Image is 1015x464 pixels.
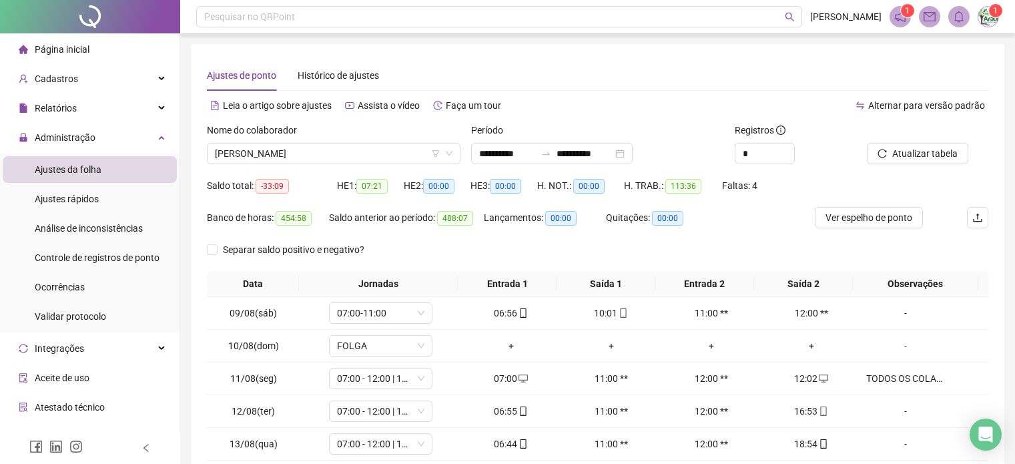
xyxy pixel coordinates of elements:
[517,407,528,416] span: mobile
[35,252,159,263] span: Controle de registros de ponto
[337,434,424,454] span: 07:00 - 12:00 | 13:00 - 16:10
[866,404,945,419] div: -
[35,282,85,292] span: Ocorrências
[35,311,106,322] span: Validar protocolo
[337,336,424,356] span: FOLGA
[567,338,656,353] div: +
[35,132,95,143] span: Administração
[517,439,528,449] span: mobile
[541,148,551,159] span: to
[484,210,606,226] div: Lançamentos:
[878,149,887,158] span: reload
[894,11,906,23] span: notification
[817,407,828,416] span: mobile
[215,144,452,164] span: ERICA MARQUES DE OLIVEIRA
[299,271,458,297] th: Jornadas
[892,146,958,161] span: Atualizar tabela
[517,374,528,383] span: desktop
[417,440,425,448] span: down
[722,180,757,191] span: Faltas: 4
[901,4,914,17] sup: 1
[35,431,94,442] span: Gerar QRCode
[735,123,785,138] span: Registros
[767,371,856,386] div: 12:02
[866,338,945,353] div: -
[337,401,424,421] span: 07:00 - 12:00 | 13:00 - 16:10
[866,437,945,451] div: -
[19,45,28,54] span: home
[230,439,278,449] span: 13/08(qua)
[141,443,151,453] span: left
[905,6,910,15] span: 1
[35,164,101,175] span: Ajustes da folha
[432,150,440,158] span: filter
[953,11,965,23] span: bell
[232,406,275,417] span: 12/08(ter)
[767,338,856,353] div: +
[655,271,754,297] th: Entrada 2
[490,179,521,194] span: 00:00
[924,11,936,23] span: mail
[856,101,865,110] span: swap
[423,179,454,194] span: 00:00
[767,404,856,419] div: 16:53
[754,271,853,297] th: Saída 2
[815,207,923,228] button: Ver espelho de ponto
[49,440,63,453] span: linkedin
[35,343,84,354] span: Integrações
[230,373,277,384] span: 11/08(seg)
[466,437,556,451] div: 06:44
[652,211,683,226] span: 00:00
[19,103,28,113] span: file
[337,178,404,194] div: HE 1:
[471,123,512,138] label: Período
[337,303,424,323] span: 07:00-11:00
[19,344,28,353] span: sync
[665,179,701,194] span: 113:36
[417,375,425,383] span: down
[210,101,220,110] span: file-text
[437,211,473,226] span: 488:07
[606,210,703,226] div: Quitações:
[817,439,828,449] span: mobile
[35,194,99,204] span: Ajustes rápidos
[541,148,551,159] span: swap-right
[329,210,484,226] div: Saldo anterior ao período:
[867,143,968,164] button: Atualizar tabela
[228,340,279,351] span: 10/08(dom)
[825,210,912,225] span: Ver espelho de ponto
[993,6,998,15] span: 1
[776,126,785,135] span: info-circle
[978,7,998,27] img: 39894
[35,44,89,55] span: Página inicial
[417,407,425,415] span: down
[417,342,425,350] span: down
[230,308,277,318] span: 09/08(sáb)
[35,373,89,383] span: Aceite de uso
[446,100,501,111] span: Faça um tour
[466,404,556,419] div: 06:55
[19,373,28,383] span: audit
[617,308,628,318] span: mobile
[972,212,983,223] span: upload
[858,276,973,291] span: Observações
[35,103,77,113] span: Relatórios
[545,211,577,226] span: 00:00
[35,402,105,413] span: Atestado técnico
[207,178,337,194] div: Saldo total:
[356,179,388,194] span: 07:21
[466,338,556,353] div: +
[573,179,605,194] span: 00:00
[767,437,856,451] div: 18:54
[458,271,557,297] th: Entrada 1
[19,133,28,142] span: lock
[35,223,143,234] span: Análise de inconsistências
[207,210,329,226] div: Banco de horas:
[868,100,985,111] span: Alternar para versão padrão
[298,68,379,83] div: Histórico de ajustes
[207,68,276,83] div: Ajustes de ponto
[19,74,28,83] span: user-add
[557,271,655,297] th: Saída 1
[29,440,43,453] span: facebook
[989,4,1002,17] sup: Atualize o seu contato no menu Meus Dados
